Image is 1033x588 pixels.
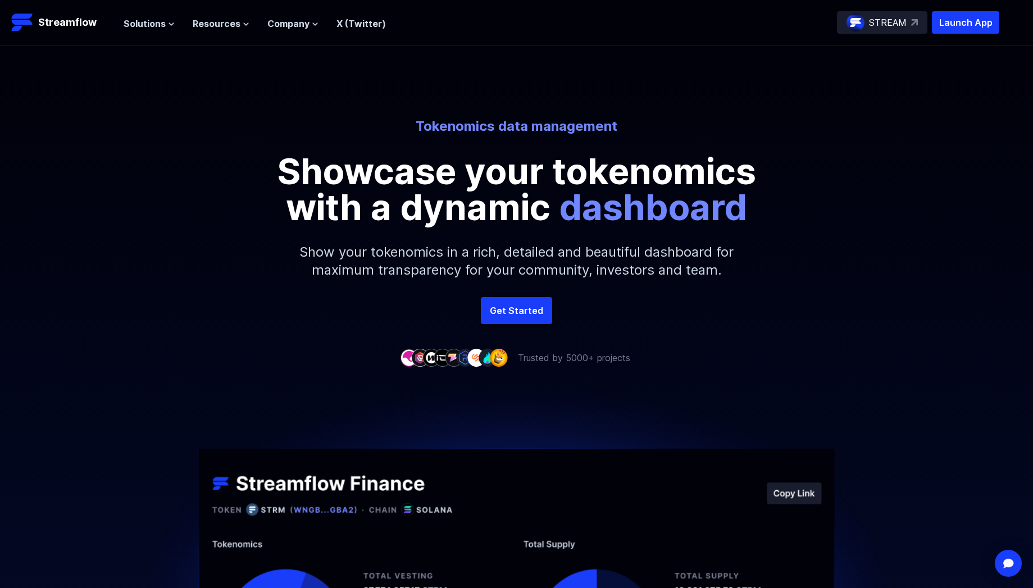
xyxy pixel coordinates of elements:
p: Showcase your tokenomics with a dynamic [264,153,770,225]
img: Streamflow Logo [11,11,34,34]
p: Show your tokenomics in a rich, detailed and beautiful dashboard for maximum transparency for you... [275,225,758,297]
a: Get Started [481,297,552,324]
img: company-7 [467,349,485,366]
div: Open Intercom Messenger [995,550,1022,577]
a: Streamflow [11,11,112,34]
p: STREAM [869,16,907,29]
a: STREAM [837,11,927,34]
img: top-right-arrow.svg [911,19,918,26]
button: Solutions [124,17,175,30]
p: Trusted by 5000+ projects [518,351,630,364]
img: streamflow-logo-circle.png [847,13,864,31]
button: Company [267,17,318,30]
img: company-6 [456,349,474,366]
img: company-2 [411,349,429,366]
p: Streamflow [38,15,97,30]
p: Tokenomics data management [206,117,828,135]
span: Solutions [124,17,166,30]
button: Launch App [932,11,999,34]
button: Resources [193,17,249,30]
a: X (Twitter) [336,18,386,29]
img: company-8 [479,349,497,366]
img: company-9 [490,349,508,366]
img: company-4 [434,349,452,366]
img: company-1 [400,349,418,366]
span: Resources [193,17,240,30]
img: company-3 [422,349,440,366]
img: company-5 [445,349,463,366]
span: Company [267,17,310,30]
span: dashboard [559,185,747,229]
